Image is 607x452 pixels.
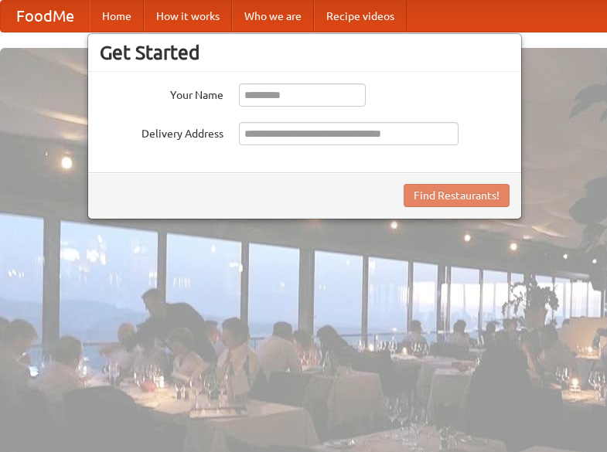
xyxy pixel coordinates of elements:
[1,1,90,32] a: FoodMe
[404,184,510,207] button: Find Restaurants!
[100,41,510,64] h3: Get Started
[90,1,144,32] a: Home
[232,1,314,32] a: Who we are
[144,1,232,32] a: How it works
[100,83,223,103] label: Your Name
[314,1,407,32] a: Recipe videos
[100,122,223,141] label: Delivery Address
